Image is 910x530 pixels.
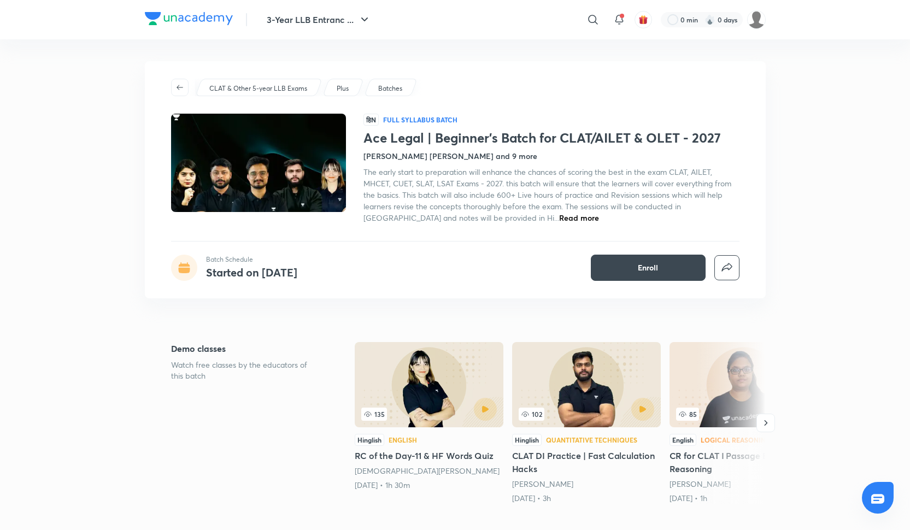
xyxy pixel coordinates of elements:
[334,84,350,93] a: Plus
[260,9,378,31] button: 3-Year LLB Entranc ...
[670,342,818,504] a: 85EnglishLogical ReasoningCR for CLAT I Passage Based Reasoning[PERSON_NAME][DATE] • 1h
[512,493,661,504] div: 23rd Aug • 3h
[519,408,544,421] span: 102
[638,262,658,273] span: Enroll
[512,479,573,489] a: [PERSON_NAME]
[361,408,387,421] span: 135
[670,434,696,446] div: English
[209,84,307,93] p: CLAT & Other 5-year LLB Exams
[207,84,309,93] a: CLAT & Other 5-year LLB Exams
[638,15,648,25] img: avatar
[363,130,739,146] h1: Ace Legal | Beginner's Batch for CLAT/AILET & OLET - 2027
[591,255,706,281] button: Enroll
[512,434,542,446] div: Hinglish
[546,437,637,443] div: Quantitative Techniques
[747,10,766,29] img: Samridhya Pal
[670,342,818,504] a: CR for CLAT I Passage Based Reasoning
[171,342,320,355] h5: Demo classes
[383,115,457,124] p: Full Syllabus Batch
[171,360,320,381] p: Watch free classes by the educators of this batch
[512,479,661,490] div: Aman Chaturvedi
[635,11,652,28] button: avatar
[206,265,297,280] h4: Started on [DATE]
[512,342,661,504] a: 102HinglishQuantitative TechniquesCLAT DI Practice | Fast Calculation Hacks[PERSON_NAME][DATE] • 3h
[206,255,297,264] p: Batch Schedule
[676,408,699,421] span: 85
[376,84,404,93] a: Batches
[145,12,233,28] a: Company Logo
[670,449,818,475] h5: CR for CLAT I Passage Based Reasoning
[169,113,347,213] img: Thumbnail
[355,466,503,476] div: Vaishnavi Pandey
[363,114,379,126] span: हिN
[512,342,661,504] a: CLAT DI Practice | Fast Calculation Hacks
[355,449,503,462] h5: RC of the Day-11 & HF Words Quiz
[145,12,233,25] img: Company Logo
[378,84,402,93] p: Batches
[670,493,818,504] div: 30th Jul • 1h
[337,84,349,93] p: Plus
[670,479,818,490] div: Kriti Singh
[363,167,731,223] span: The early start to preparation will enhance the chances of scoring the best in the exam CLAT, AIL...
[704,14,715,25] img: streak
[559,213,599,223] span: Read more
[670,479,731,489] a: [PERSON_NAME]
[355,342,503,491] a: RC of the Day-11 & HF Words Quiz
[389,437,417,443] div: English
[355,342,503,491] a: 135HinglishEnglishRC of the Day-11 & HF Words Quiz[DEMOGRAPHIC_DATA][PERSON_NAME][DATE] • 1h 30m
[355,434,384,446] div: Hinglish
[363,150,537,162] h4: [PERSON_NAME] [PERSON_NAME] and 9 more
[512,449,661,475] h5: CLAT DI Practice | Fast Calculation Hacks
[355,466,500,476] a: [DEMOGRAPHIC_DATA][PERSON_NAME]
[355,480,503,491] div: 3rd Aug • 1h 30m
